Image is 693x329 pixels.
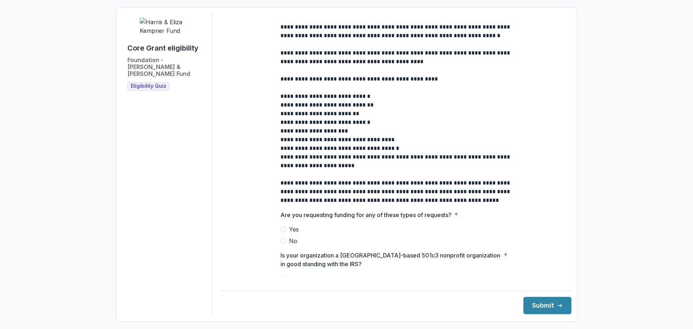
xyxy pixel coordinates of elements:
button: Submit [523,297,571,314]
span: Eligibility Quiz [131,83,166,89]
span: Yes [289,274,299,283]
img: Harris & Eliza Kempner Fund [140,18,194,35]
h2: Foundation - [PERSON_NAME] & [PERSON_NAME] Fund [127,57,206,78]
span: Yes [289,225,299,234]
span: No [289,237,297,245]
p: Are you requesting funding for any of these types of requests? [280,211,452,219]
p: Is your organization a [GEOGRAPHIC_DATA]-based 501c3 nonprofit organization in good standing with... [280,251,501,268]
h1: Core Grant eligibility [127,44,199,52]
